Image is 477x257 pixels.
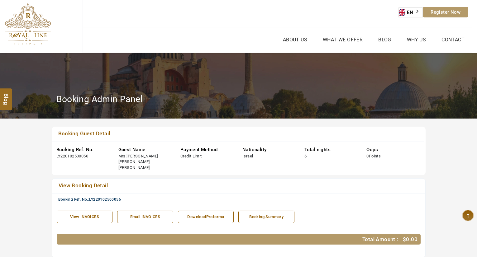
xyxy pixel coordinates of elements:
a: EN [399,8,422,17]
a: Email INVOICES [117,211,173,223]
div: Oops [366,147,419,153]
div: Booking Summary [242,214,291,220]
div: Booking Ref. No. [56,147,109,153]
div: Guest Name [118,147,171,153]
a: Register Now [423,7,468,17]
a: Booking Summary [238,211,294,223]
div: Payment Method [180,147,233,153]
div: Language [398,7,423,17]
h2: Booking Admin Panel [56,94,143,105]
aside: Language selected: English [398,7,423,17]
span: View Booking Detail [59,182,108,189]
div: Total nights [304,147,357,153]
a: What we Offer [321,35,364,44]
div: 6 [304,153,307,159]
img: The Royal Line Holidays [5,3,51,45]
div: Israel [242,153,253,159]
span: Total Amount : [362,236,398,242]
div: Booking Ref. No.: [58,197,424,202]
a: Blog [377,35,393,44]
div: Nationality [242,147,295,153]
a: About Us [281,35,309,44]
span: 0.00 [406,236,417,242]
a: Booking Guest Detail [56,130,384,138]
span: $ [403,236,406,242]
a: View INVOICES [57,211,113,223]
span: LY220102500056 [89,197,121,202]
div: Credit Limit [180,153,202,159]
a: Why Us [405,35,427,44]
span: Blog [2,93,10,99]
div: View INVOICES [60,214,109,220]
span: 0 [366,154,369,158]
div: Mrs.[PERSON_NAME] [PERSON_NAME] [PERSON_NAME] [118,153,171,171]
a: Contact [440,35,466,44]
span: Points [369,154,381,158]
a: DownloadProforma [178,211,234,223]
div: LY220102500056 [56,153,88,159]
